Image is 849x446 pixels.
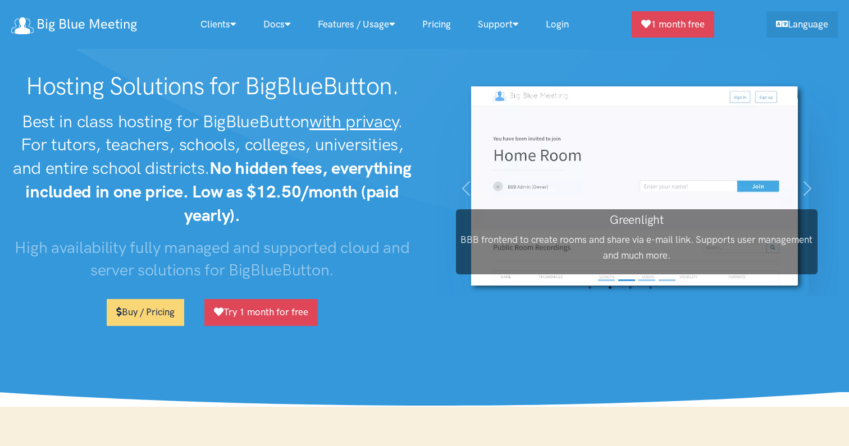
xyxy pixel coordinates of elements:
[11,236,413,282] h3: High availability fully managed and supported cloud and server solutions for BigBlueButton.
[309,111,398,132] u: with privacy
[632,11,714,38] a: 1 month free
[11,12,137,36] a: Big Blue Meeting
[204,299,318,325] a: Try 1 month for free
[532,12,582,36] a: Login
[25,158,412,226] strong: No hidden fees, everything included in one price. Low as $12.50/month (paid yearly).
[250,12,304,36] a: Docs
[11,17,34,34] img: logo
[11,72,413,101] h1: Hosting Solutions for BigBlueButton.
[11,110,413,227] h2: Best in class hosting for BigBlueButton . For tutors, teachers, schools, colleges, universities, ...
[456,211,818,228] h3: Greenlight
[187,12,250,36] a: Clients
[409,12,464,36] a: Pricing
[464,12,532,36] a: Support
[107,299,184,325] a: Buy / Pricing
[766,11,838,38] a: Language
[456,232,818,263] p: BBB frontend to create rooms and share via e-mail link. Supports user management and much more.
[304,12,409,36] a: Features / Usage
